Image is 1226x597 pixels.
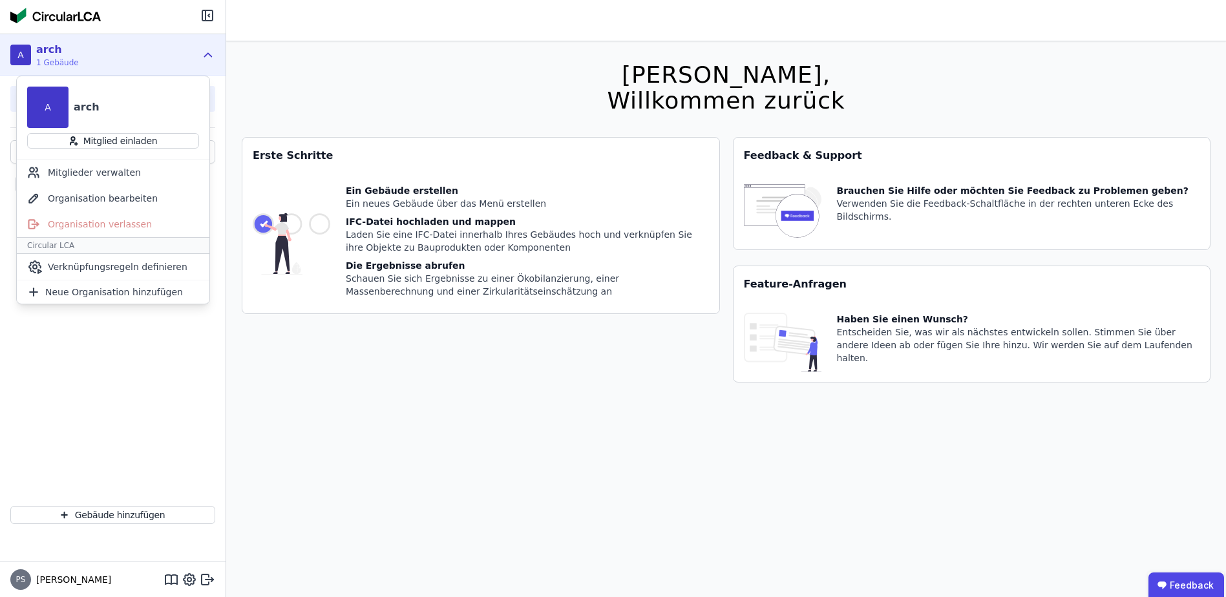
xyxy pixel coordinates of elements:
[10,506,215,524] button: Gebäude hinzufügen
[10,8,101,23] img: Concular
[346,228,709,254] div: Laden Sie eine IFC-Datei innerhalb Ihres Gebäudes hoch und verknüpfen Sie ihre Objekte zu Bauprod...
[16,576,26,583] span: PS
[346,184,709,197] div: Ein Gebäude erstellen
[31,573,111,586] span: [PERSON_NAME]
[607,88,845,114] div: Willkommen zurück
[36,58,79,68] span: 1 Gebäude
[17,160,209,185] div: Mitglieder verwalten
[837,313,1200,326] div: Haben Sie einen Wunsch?
[17,211,209,237] div: Organisation verlassen
[36,42,79,58] div: arch
[27,133,199,149] button: Mitglied einladen
[734,266,1210,302] div: Feature-Anfragen
[346,215,709,228] div: IFC-Datei hochladen und mappen
[346,197,709,210] div: Ein neues Gebäude über das Menü erstellen
[48,260,187,273] span: Verknüpfungsregeln definieren
[837,184,1200,197] div: Brauchen Sie Hilfe oder möchten Sie Feedback zu Problemen geben?
[607,62,845,88] div: [PERSON_NAME],
[253,184,330,303] img: getting_started_tile-DrF_GRSv.svg
[346,259,709,272] div: Die Ergebnisse abrufen
[744,184,821,239] img: feedback-icon-HCTs5lye.svg
[27,87,69,128] div: A
[74,99,100,115] div: arch
[10,45,31,65] div: A
[744,313,821,372] img: feature_request_tile-UiXE1qGU.svg
[17,185,209,211] div: Organisation bearbeiten
[837,326,1200,364] div: Entscheiden Sie, was wir als nächstes entwickeln sollen. Stimmen Sie über andere Ideen ab oder fü...
[16,176,31,192] div: G
[242,138,719,174] div: Erste Schritte
[837,197,1200,223] div: Verwenden Sie die Feedback-Schaltfläche in der rechten unteren Ecke des Bildschirms.
[17,237,209,254] div: Circular LCA
[734,138,1210,174] div: Feedback & Support
[45,286,183,298] span: Neue Organisation hinzufügen
[346,272,709,298] div: Schauen Sie sich Ergebnisse zu einer Ökobilanzierung, einer Massenberechnung und einer Zirkularit...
